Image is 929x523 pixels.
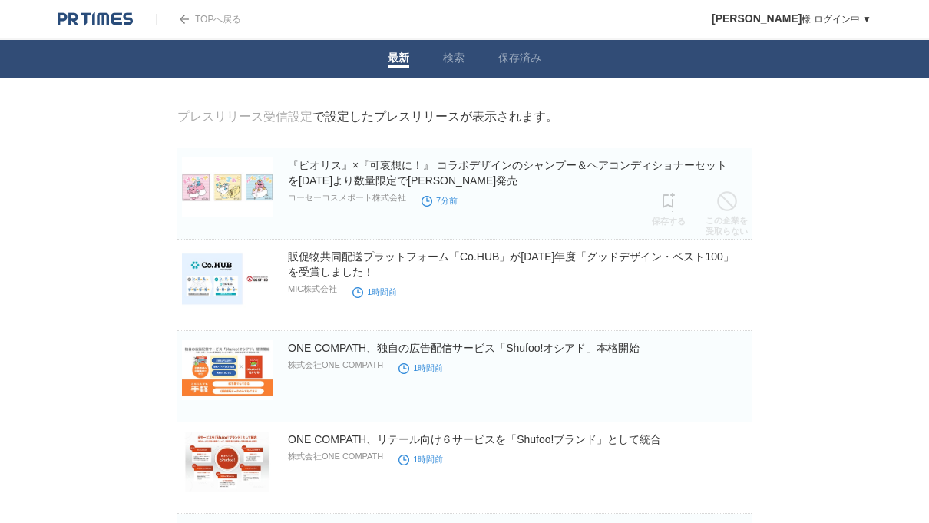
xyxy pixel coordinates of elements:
p: コーセーコスメポート株式会社 [288,192,406,204]
a: 保存する [652,188,686,227]
a: TOPへ戻る [156,14,241,25]
img: ONE COMPATH、リテール向け６サービスを「Shufoo!ブランド」として統合 [182,432,273,492]
time: 7分前 [422,196,458,205]
p: 株式会社ONE COMPATH [288,359,383,371]
span: [PERSON_NAME] [712,12,802,25]
div: で設定したプレスリリースが表示されます。 [177,109,558,125]
time: 1時間前 [398,455,443,464]
img: 『ビオリス』×『可哀想に！』 コラボデザインのシャンプー＆ヘアコンディショナーセットを11月4日より数量限定で順次発売 [182,157,273,217]
img: arrow.png [180,15,189,24]
a: 保存済み [498,51,541,68]
a: [PERSON_NAME]様 ログイン中 ▼ [712,14,871,25]
a: 最新 [388,51,409,68]
a: 検索 [443,51,464,68]
p: MIC株式会社 [288,283,337,295]
time: 1時間前 [352,287,397,296]
a: 『ビオリス』×『可哀想に！』 コラボデザインのシャンプー＆ヘアコンディショナーセットを[DATE]より数量限定で[PERSON_NAME]発売 [288,159,727,187]
a: 販促物共同配送プラットフォーム「Co.HUB」が[DATE]年度「グッドデザイン・ベスト100」を受賞しました！ [288,250,734,278]
img: 販促物共同配送プラットフォーム「Co.HUB」が2025年度「グッドデザイン・ベスト100」を受賞しました！ [182,249,273,309]
p: 株式会社ONE COMPATH [288,451,383,462]
time: 1時間前 [398,363,443,372]
img: logo.png [58,12,133,27]
a: ONE COMPATH、独自の広告配信サービス「Shufoo!オシアド」本格開始 [288,342,640,354]
a: ONE COMPATH、リテール向け６サービスを「Shufoo!ブランド」として統合 [288,433,661,445]
a: この企業を受取らない [706,187,748,237]
img: ONE COMPATH、独自の広告配信サービス「Shufoo!オシアド」本格開始 [182,340,273,400]
a: プレスリリース受信設定 [177,110,312,123]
